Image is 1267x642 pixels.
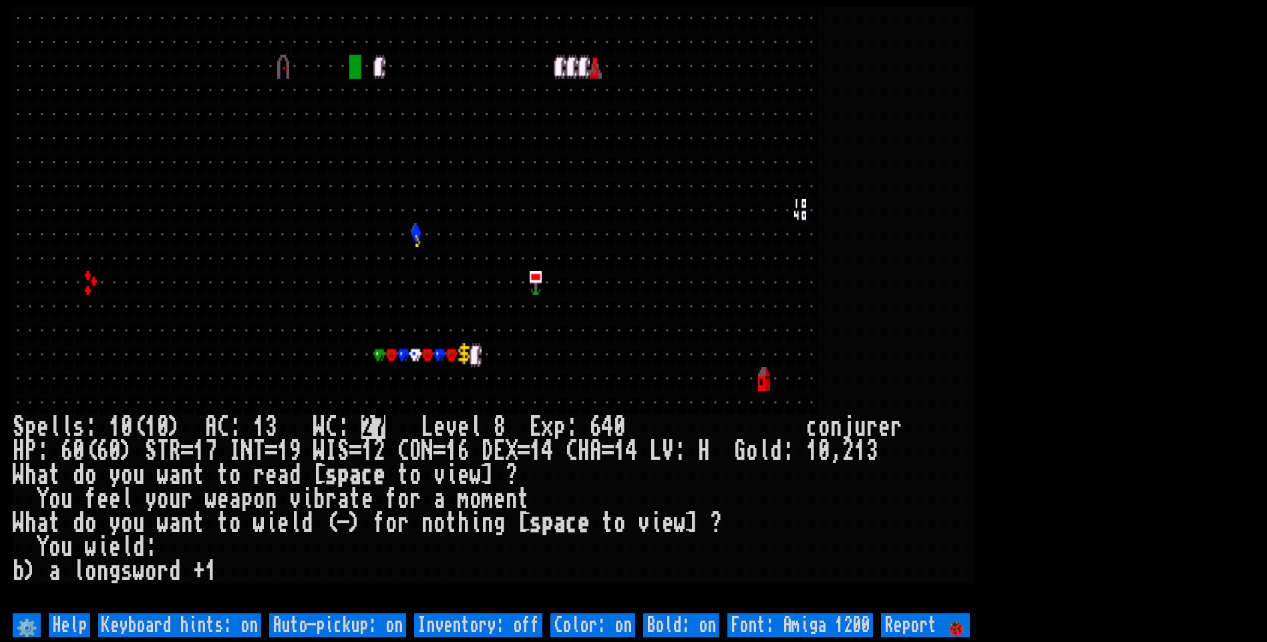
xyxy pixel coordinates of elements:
div: n [482,511,494,535]
div: w [470,463,482,487]
div: o [145,559,157,583]
div: e [578,511,590,535]
div: o [49,487,61,511]
div: 1 [530,439,542,463]
div: h [25,511,37,535]
div: m [482,487,494,511]
div: Y [37,487,49,511]
div: V [662,439,674,463]
div: w [157,463,169,487]
div: w [85,535,97,559]
mark: 7 [373,415,385,439]
div: ) [25,559,37,583]
div: o [121,511,133,535]
div: ( [85,439,97,463]
div: 2 [842,439,854,463]
div: : [145,535,157,559]
div: 3 [265,415,277,439]
div: N [241,439,253,463]
div: t [602,511,614,535]
div: 1 [361,439,373,463]
div: o [85,463,97,487]
div: I [229,439,241,463]
div: s [73,415,85,439]
div: 0 [121,415,133,439]
div: o [157,487,169,511]
div: 1 [145,415,157,439]
div: C [397,439,409,463]
div: a [433,487,445,511]
div: t [397,463,409,487]
div: o [385,511,397,535]
div: r [397,511,409,535]
div: u [133,463,145,487]
input: Help [49,613,90,637]
div: o [614,511,626,535]
div: p [241,487,253,511]
div: v [289,487,301,511]
div: O [409,439,421,463]
div: C [566,439,578,463]
div: 4 [626,439,638,463]
div: c [806,415,818,439]
div: e [265,463,277,487]
div: b [13,559,25,583]
div: e [217,487,229,511]
div: n [181,511,193,535]
div: n [181,463,193,487]
div: d [301,511,313,535]
div: = [265,439,277,463]
div: i [301,487,313,511]
div: i [445,463,458,487]
div: o [409,463,421,487]
div: e [97,487,109,511]
div: e [458,463,470,487]
div: 6 [590,415,602,439]
div: c [361,463,373,487]
div: d [73,463,85,487]
div: n [421,511,433,535]
div: a [37,511,49,535]
div: a [37,463,49,487]
div: 1 [277,439,289,463]
div: E [530,415,542,439]
div: A [590,439,602,463]
div: e [361,487,373,511]
div: C [217,415,229,439]
div: u [61,487,73,511]
div: e [37,415,49,439]
div: p [337,463,349,487]
div: N [421,439,433,463]
div: 0 [818,439,830,463]
div: o [433,511,445,535]
div: o [229,463,241,487]
div: w [205,487,217,511]
div: r [253,463,265,487]
div: S [337,439,349,463]
div: w [253,511,265,535]
div: - [337,511,349,535]
div: o [85,559,97,583]
div: C [325,415,337,439]
div: a [169,463,181,487]
div: 1 [806,439,818,463]
div: = [349,439,361,463]
div: : [229,415,241,439]
div: r [181,487,193,511]
div: o [397,487,409,511]
div: L [421,415,433,439]
div: o [470,487,482,511]
div: r [157,559,169,583]
div: 1 [614,439,626,463]
div: e [878,415,890,439]
div: o [818,415,830,439]
div: 1 [445,439,458,463]
div: u [133,511,145,535]
div: 4 [602,415,614,439]
div: o [746,439,758,463]
div: l [121,487,133,511]
div: 1 [205,559,217,583]
div: v [445,415,458,439]
div: a [337,487,349,511]
div: g [109,559,121,583]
